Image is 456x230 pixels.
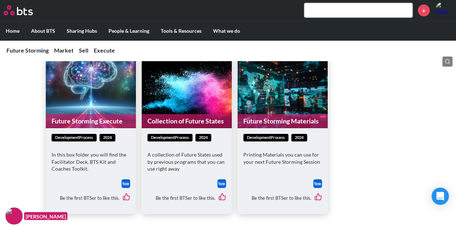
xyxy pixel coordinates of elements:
div: Be the first BTSer to like this. [243,188,322,208]
img: Box logo [313,179,322,188]
p: In this box folder you will find the Facilitator Deck, BTS Kit and Coaches Toolkit. [52,151,130,172]
label: People & Learning [103,22,155,40]
a: Profile [435,2,452,19]
p: Printing Materials you can use for your next Future Storming Session [243,151,322,165]
img: Abby Gustafson [435,2,452,19]
label: Tools & Resources [155,22,207,40]
a: Market [54,47,74,54]
span: 2024 [291,134,307,141]
a: + [418,5,430,17]
label: About BTS [25,22,61,40]
a: Download file from Box [313,179,322,188]
img: Box logo [217,179,226,188]
span: developmentProcess [243,134,288,141]
a: Collection of Future States [142,114,232,128]
a: Future Storming Materials [238,114,328,128]
a: Go home [4,5,46,15]
span: 2024 [195,134,211,141]
label: Sharing Hubs [61,22,103,40]
a: Download file from Box [217,179,226,188]
span: developmentProcess [147,134,192,141]
span: 2024 [99,134,115,141]
img: Box logo [121,179,130,188]
a: Future Storming [6,47,49,54]
img: BTS Logo [4,5,33,15]
a: Execute [94,47,115,54]
img: F [5,207,23,225]
div: Be the first BTSer to like this. [52,188,130,208]
p: A collection of Future States used by previous programs that you can use right away [147,151,226,172]
figcaption: [PERSON_NAME] [24,212,67,220]
span: developmentProcess [52,134,97,141]
a: Future Storming Execute [46,114,136,128]
a: Sell [79,47,88,54]
div: Open Intercom Messenger [431,188,449,205]
a: Download file from Box [121,179,130,188]
div: Be the first BTSer to like this. [147,188,226,208]
label: What we do [207,22,246,40]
